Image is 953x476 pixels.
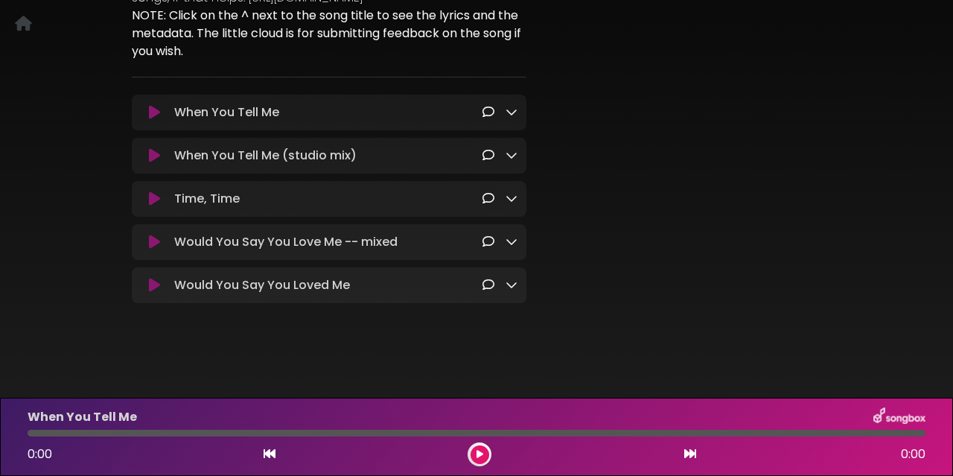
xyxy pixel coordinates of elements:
p: When You Tell Me [174,104,279,121]
p: Time, Time [174,190,240,208]
p: Would You Say You Love Me -- mixed [174,233,398,251]
p: Would You Say You Loved Me [174,276,350,294]
p: When You Tell Me (studio mix) [174,147,357,165]
strong: NOTE: Click on the ^ next to the song title to see the lyrics and the metadata. The little cloud ... [132,7,521,60]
